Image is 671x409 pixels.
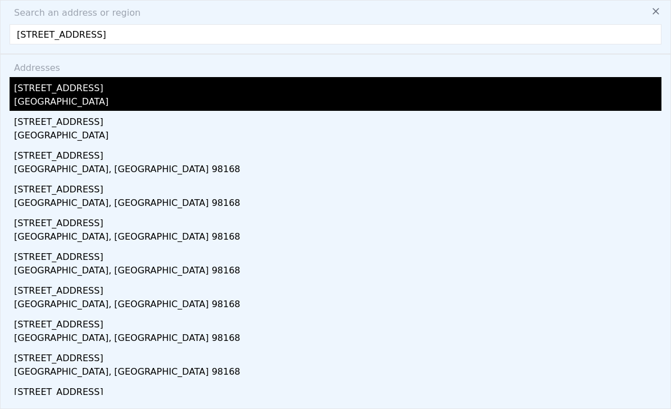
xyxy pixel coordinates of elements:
div: [GEOGRAPHIC_DATA], [GEOGRAPHIC_DATA] 98168 [14,331,661,347]
div: [GEOGRAPHIC_DATA], [GEOGRAPHIC_DATA] 98168 [14,196,661,212]
span: Search an address or region [5,6,140,20]
div: [STREET_ADDRESS] [14,178,661,196]
div: [GEOGRAPHIC_DATA] [14,95,661,111]
div: [STREET_ADDRESS] [14,77,661,95]
div: [GEOGRAPHIC_DATA], [GEOGRAPHIC_DATA] 98168 [14,264,661,280]
div: [STREET_ADDRESS] [14,145,661,163]
div: [STREET_ADDRESS] [14,313,661,331]
div: [STREET_ADDRESS] [14,280,661,298]
div: [GEOGRAPHIC_DATA], [GEOGRAPHIC_DATA] 98168 [14,365,661,381]
div: [STREET_ADDRESS] [14,347,661,365]
div: [GEOGRAPHIC_DATA], [GEOGRAPHIC_DATA] 98168 [14,230,661,246]
div: [STREET_ADDRESS] [14,212,661,230]
div: [GEOGRAPHIC_DATA], [GEOGRAPHIC_DATA] 98168 [14,298,661,313]
div: [GEOGRAPHIC_DATA], [GEOGRAPHIC_DATA] 98168 [14,163,661,178]
div: Addresses [10,55,661,77]
div: [GEOGRAPHIC_DATA] [14,129,661,145]
div: [STREET_ADDRESS] [14,111,661,129]
div: [STREET_ADDRESS] [14,381,661,399]
div: [STREET_ADDRESS] [14,246,661,264]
